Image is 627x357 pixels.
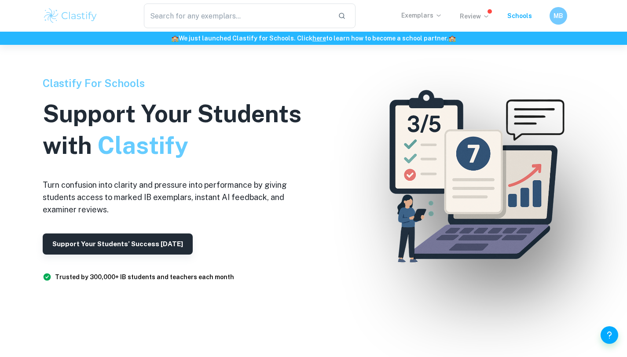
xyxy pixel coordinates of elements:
[43,7,99,25] img: Clastify logo
[401,11,442,20] p: Exemplars
[97,131,188,159] span: Clastify
[550,7,567,25] button: MB
[370,75,577,282] img: Clastify For Schools Hero
[601,326,618,344] button: Help and Feedback
[507,12,532,19] a: Schools
[312,35,326,42] a: here
[553,11,563,21] h6: MB
[2,33,625,43] h6: We just launched Clastify for Schools. Click to learn how to become a school partner.
[43,75,315,91] h6: Clastify For Schools
[43,179,315,216] h6: Turn confusion into clarity and pressure into performance by giving students access to marked IB ...
[460,11,490,21] p: Review
[43,98,315,161] h1: Support Your Students with
[448,35,456,42] span: 🏫
[144,4,331,28] input: Search for any exemplars...
[171,35,179,42] span: 🏫
[43,233,193,255] button: Support Your Students’ Success [DATE]
[55,272,234,282] h6: Trusted by 300,000+ IB students and teachers each month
